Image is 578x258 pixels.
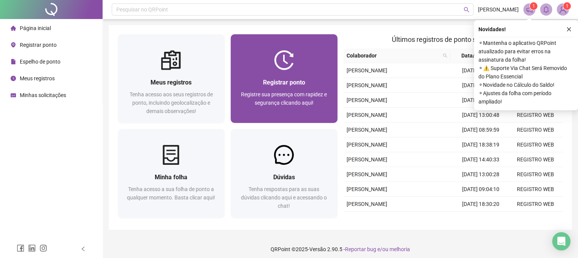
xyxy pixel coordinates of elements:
span: Registrar ponto [263,79,305,86]
td: [DATE] 14:40:33 [453,152,508,167]
span: [PERSON_NAME] [347,201,387,207]
td: REGISTRO WEB [508,108,563,123]
span: Registre sua presença com rapidez e segurança clicando aqui! [241,91,327,106]
a: DúvidasTenha respostas para as suas dúvidas clicando aqui e acessando o chat! [231,129,337,218]
span: Meus registros [150,79,192,86]
td: [DATE] 09:04:10 [453,182,508,197]
span: [PERSON_NAME] [347,97,387,103]
span: instagram [40,244,47,252]
span: [PERSON_NAME] [347,171,387,177]
td: [DATE] 13:00:28 [453,167,508,182]
span: [PERSON_NAME] [347,127,387,133]
td: REGISTRO WEB [508,123,563,137]
span: [PERSON_NAME] [347,142,387,148]
span: Novidades ! [478,25,506,33]
span: ⚬ Mantenha o aplicativo QRPoint atualizado para evitar erros na assinatura da folha! [478,39,573,64]
span: Tenha acesso aos seus registros de ponto, incluindo geolocalização e demais observações! [130,91,213,114]
span: Tenha respostas para as suas dúvidas clicando aqui e acessando o chat! [241,186,327,209]
span: left [81,246,86,252]
span: 1 [566,3,568,9]
span: [PERSON_NAME] [478,5,519,14]
img: 89547 [557,4,568,15]
span: ⚬ ⚠️ Suporte Via Chat Será Removido do Plano Essencial [478,64,573,81]
div: Open Intercom Messenger [552,232,570,250]
a: Minha folhaTenha acesso a sua folha de ponto a qualquer momento. Basta clicar aqui! [118,129,225,218]
span: bell [543,6,549,13]
sup: Atualize o seu contato no menu Meus Dados [563,2,571,10]
span: Versão [309,246,326,252]
span: environment [11,42,16,48]
td: [DATE] 18:30:43 [453,78,508,93]
a: Meus registrosTenha acesso aos seus registros de ponto, incluindo geolocalização e demais observa... [118,34,225,123]
td: [DATE] 14:31:23 [453,93,508,108]
td: REGISTRO WEB [508,212,563,226]
span: clock-circle [11,76,16,81]
td: REGISTRO WEB [508,197,563,212]
a: Registrar pontoRegistre sua presença com rapidez e segurança clicando aqui! [231,34,337,123]
td: REGISTRO WEB [508,167,563,182]
span: [PERSON_NAME] [347,186,387,192]
span: [PERSON_NAME] [347,112,387,118]
span: Página inicial [20,25,51,31]
span: [PERSON_NAME] [347,67,387,73]
span: Colaborador [347,51,440,60]
span: close [566,27,572,32]
td: [DATE] 08:54:11 [453,63,508,78]
td: REGISTRO WEB [508,152,563,167]
sup: 1 [530,2,537,10]
span: facebook [17,244,24,252]
span: file [11,59,16,64]
span: search [443,53,447,58]
span: Data/Hora [453,51,495,60]
th: Data/Hora [450,48,504,63]
span: [PERSON_NAME] [347,82,387,88]
span: search [441,50,449,61]
span: Dúvidas [273,174,295,181]
span: schedule [11,92,16,98]
td: [DATE] 13:00:48 [453,108,508,123]
span: Minha folha [155,174,187,181]
td: [DATE] 13:59:46 [453,212,508,226]
span: Meus registros [20,75,55,81]
span: home [11,25,16,31]
span: Tenha acesso a sua folha de ponto a qualquer momento. Basta clicar aqui! [127,186,215,201]
td: [DATE] 18:30:20 [453,197,508,212]
span: 1 [532,3,535,9]
span: Minhas solicitações [20,92,66,98]
span: ⚬ Novidade no Cálculo do Saldo! [478,81,573,89]
span: Registrar ponto [20,42,57,48]
span: Reportar bug e/ou melhoria [345,246,410,252]
span: ⚬ Ajustes da folha com período ampliado! [478,89,573,106]
span: Espelho de ponto [20,59,60,65]
td: [DATE] 08:59:59 [453,123,508,137]
span: search [464,7,469,13]
td: REGISTRO WEB [508,137,563,152]
td: REGISTRO WEB [508,182,563,197]
span: [PERSON_NAME] [347,156,387,162]
td: [DATE] 18:38:19 [453,137,508,152]
span: Últimos registros de ponto sincronizados [392,35,515,43]
span: notification [526,6,533,13]
span: linkedin [28,244,36,252]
